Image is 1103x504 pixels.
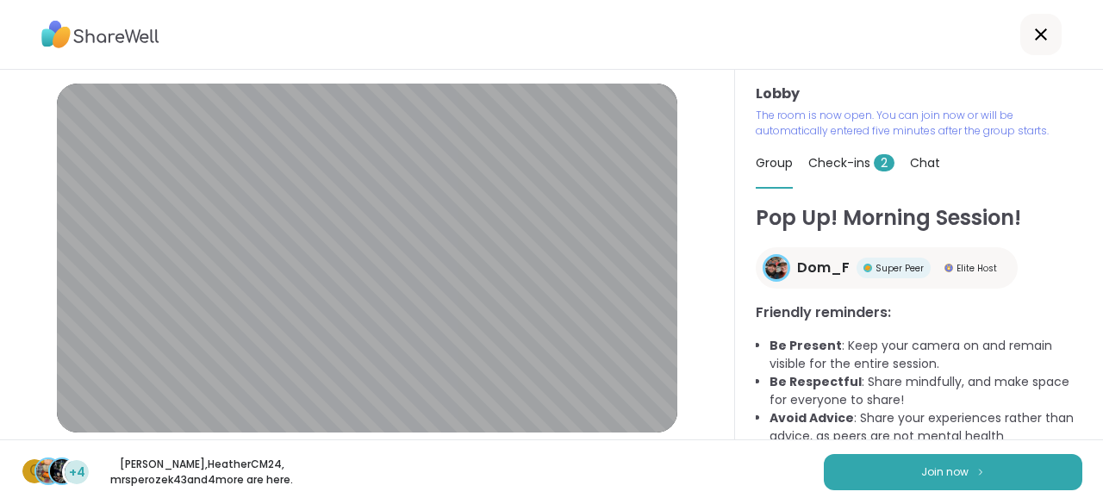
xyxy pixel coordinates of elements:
[770,373,1082,409] li: : Share mindfully, and make space for everyone to share!
[957,262,997,275] span: Elite Host
[756,84,1082,104] h3: Lobby
[975,467,986,476] img: ShareWell Logomark
[808,154,894,171] span: Check-ins
[797,258,850,278] span: Dom_F
[824,454,1082,490] button: Join now
[921,464,969,480] span: Join now
[756,202,1082,233] h1: Pop Up! Morning Session!
[770,409,1082,464] li: : Share your experiences rather than advice, as peers are not mental health professionals.
[756,108,1082,139] p: The room is now open. You can join now or will be automatically entered five minutes after the gr...
[770,337,1082,373] li: : Keep your camera on and remain visible for the entire session.
[105,457,298,488] p: [PERSON_NAME] , HeatherCM24 , mrsperozek43 and 4 more are here.
[756,302,1082,323] h3: Friendly reminders:
[874,154,894,171] span: 2
[36,459,60,483] img: HeatherCM24
[944,264,953,272] img: Elite Host
[863,264,872,272] img: Super Peer
[29,460,41,482] span: C
[770,409,854,426] b: Avoid Advice
[50,459,74,483] img: mrsperozek43
[756,154,793,171] span: Group
[69,464,85,482] span: +4
[876,262,924,275] span: Super Peer
[770,337,842,354] b: Be Present
[756,247,1018,289] a: Dom_FDom_FSuper PeerSuper PeerElite HostElite Host
[770,373,862,390] b: Be Respectful
[910,154,940,171] span: Chat
[765,257,788,279] img: Dom_F
[41,15,159,54] img: ShareWell Logo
